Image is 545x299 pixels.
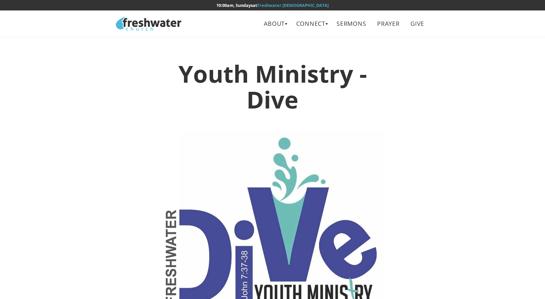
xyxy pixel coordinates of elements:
[259,16,290,31] a: About
[372,16,404,31] a: Prayer
[116,17,181,31] img: Freshwater Church
[332,16,371,31] a: Sermons
[291,16,330,31] a: Connect
[116,3,429,8] h6: at
[216,2,253,8] time: 10:00am, Sundays
[257,2,329,8] a: Freshwater [DEMOGRAPHIC_DATA]
[406,16,429,31] a: Give
[153,61,392,112] h1: Youth Ministry - Dive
